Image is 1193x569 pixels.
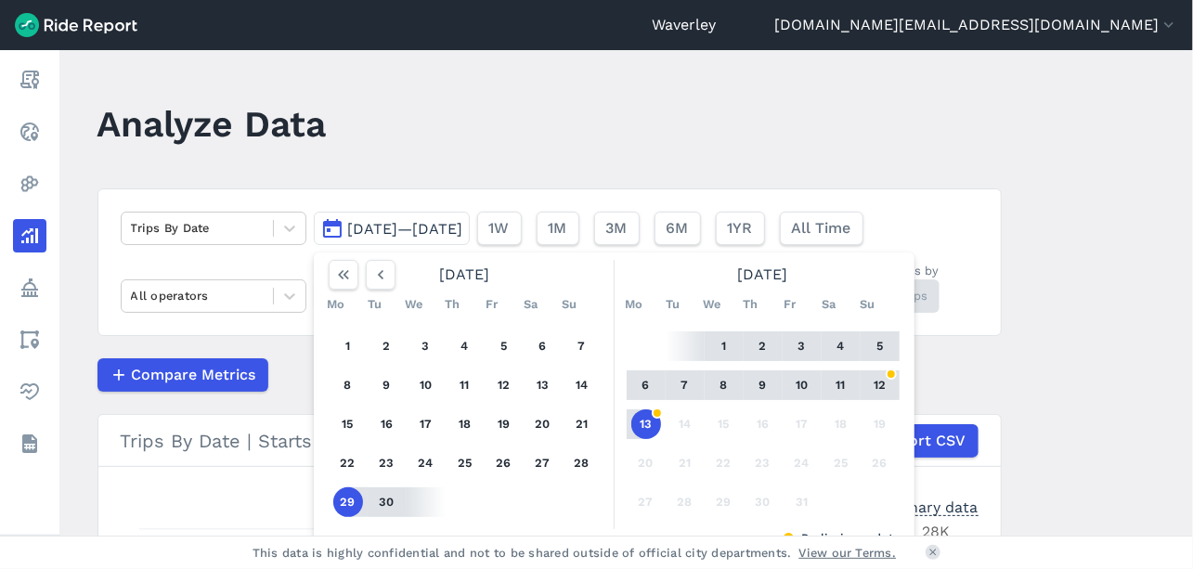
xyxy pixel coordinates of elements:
button: 26 [489,448,519,478]
div: Mo [619,290,649,319]
div: [DATE] [619,260,907,290]
span: 1M [549,217,567,239]
h1: Analyze Data [97,98,327,149]
span: 1YR [728,217,753,239]
a: Realtime [13,115,46,149]
button: 24 [787,448,817,478]
div: Fr [477,290,507,319]
button: 22 [333,448,363,478]
button: 4 [450,331,480,361]
div: Sa [814,290,844,319]
button: 2 [372,331,402,361]
button: Compare Metrics [97,358,268,392]
button: 30 [372,487,402,517]
button: All Time [780,212,863,245]
div: Fr [775,290,805,319]
button: 14 [670,409,700,439]
button: 20 [631,448,661,478]
a: Heatmaps [13,167,46,200]
button: 1 [709,331,739,361]
button: 16 [372,409,402,439]
tspan: 28K [922,523,950,540]
span: 6M [667,217,689,239]
span: Compare Metrics [132,364,256,386]
button: 20 [528,409,558,439]
button: 14 [567,370,597,400]
button: 3 [787,331,817,361]
button: 17 [787,409,817,439]
div: We [399,290,429,319]
button: 6 [528,331,558,361]
span: All Time [792,217,851,239]
button: 16 [748,409,778,439]
div: Su [555,290,585,319]
span: 1W [489,217,510,239]
button: 25 [826,448,856,478]
button: 23 [372,448,402,478]
span: Export CSV [883,430,966,452]
a: Datasets [13,427,46,460]
span: 3M [606,217,628,239]
button: 6M [655,212,701,245]
button: 12 [865,370,895,400]
div: Tu [360,290,390,319]
div: Mo [321,290,351,319]
button: 7 [567,331,597,361]
button: 29 [333,487,363,517]
button: 11 [826,370,856,400]
img: Ride Report [15,13,137,37]
div: Trips By Date | Starts [121,424,979,458]
button: 9 [372,370,402,400]
div: We [697,290,727,319]
button: 5 [865,331,895,361]
div: Th [736,290,766,319]
a: Waverley [652,14,716,36]
a: Areas [13,323,46,356]
button: 4 [826,331,856,361]
button: 8 [333,370,363,400]
button: 10 [787,370,817,400]
button: 6 [631,370,661,400]
button: 19 [489,409,519,439]
div: Th [438,290,468,319]
button: 22 [709,448,739,478]
button: 28 [567,448,597,478]
div: Sa [516,290,546,319]
button: 15 [333,409,363,439]
div: [DATE] [321,260,609,290]
div: Tu [658,290,688,319]
button: 28 [670,487,700,517]
button: 17 [411,409,441,439]
button: 21 [567,409,597,439]
button: 30 [748,487,778,517]
a: Policy [13,271,46,304]
button: 3 [411,331,441,361]
button: 11 [450,370,480,400]
button: [DOMAIN_NAME][EMAIL_ADDRESS][DOMAIN_NAME] [774,14,1178,36]
span: [DATE]—[DATE] [348,220,463,238]
button: 27 [528,448,558,478]
button: 5 [489,331,519,361]
button: 8 [709,370,739,400]
button: 31 [787,487,817,517]
button: 13 [631,409,661,439]
button: 1W [477,212,522,245]
button: 19 [865,409,895,439]
a: Analyze [13,219,46,252]
button: 15 [709,409,739,439]
button: 18 [826,409,856,439]
div: Su [853,290,883,319]
button: 9 [748,370,778,400]
button: 21 [670,448,700,478]
button: 2 [748,331,778,361]
button: 3M [594,212,640,245]
button: 27 [631,487,661,517]
button: 12 [489,370,519,400]
button: [DATE]—[DATE] [314,212,470,245]
button: 26 [865,448,895,478]
button: 1 [333,331,363,361]
button: 13 [528,370,558,400]
a: Report [13,63,46,97]
button: 23 [748,448,778,478]
button: 10 [411,370,441,400]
